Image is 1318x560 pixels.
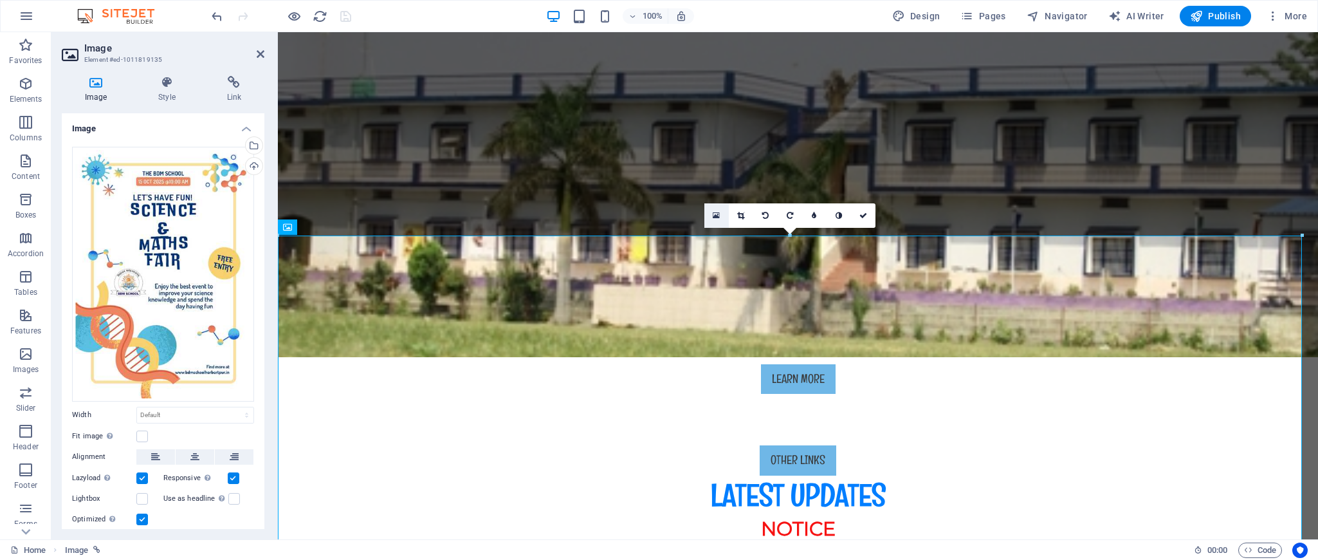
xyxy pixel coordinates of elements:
[93,546,100,554] i: This element is linked
[729,203,753,228] a: Crop mode
[14,480,37,490] p: Footer
[1108,10,1164,23] span: AI Writer
[72,512,136,527] label: Optimized
[163,491,228,507] label: Use as headline
[13,442,39,452] p: Header
[778,203,802,228] a: Rotate right 90°
[15,210,37,220] p: Boxes
[1292,543,1308,558] button: Usercentrics
[1194,543,1228,558] h6: Session time
[827,203,851,228] a: Greyscale
[1180,6,1251,26] button: Publish
[892,10,940,23] span: Design
[1190,10,1241,23] span: Publish
[16,403,36,413] p: Slider
[72,147,254,402] div: WhatsAppImage2025-10-04at3.38.50PM-49FaWMrkwQViiGssiYdafg.jpeg
[704,203,729,228] a: Select files from the file manager, stock photos, or upload file(s)
[1027,10,1088,23] span: Navigator
[1207,543,1227,558] span: 00 00
[72,471,136,486] label: Lazyload
[623,8,668,24] button: 100%
[62,76,135,103] h4: Image
[65,543,88,558] span: Click to select. Double-click to edit
[65,543,101,558] nav: breadcrumb
[12,171,40,182] p: Content
[753,203,778,228] a: Rotate left 90°
[1103,6,1169,26] button: AI Writer
[675,10,687,22] i: On resize automatically adjust zoom level to fit chosen device.
[642,8,663,24] h6: 100%
[72,491,136,507] label: Lightbox
[14,519,37,529] p: Forms
[210,9,224,24] i: Undo: Change link (Ctrl+Z)
[14,287,37,297] p: Tables
[10,94,42,104] p: Elements
[960,10,1005,23] span: Pages
[9,55,42,66] p: Favorites
[204,76,264,103] h4: Link
[10,133,42,143] p: Columns
[312,8,327,24] button: reload
[1021,6,1093,26] button: Navigator
[851,203,875,228] a: Confirm ( Ctrl ⏎ )
[62,113,264,136] h4: Image
[84,54,239,66] h3: Element #ed-1011819135
[163,471,228,486] label: Responsive
[209,8,224,24] button: undo
[74,8,170,24] img: Editor Logo
[72,449,136,465] label: Alignment
[313,9,327,24] i: Reload page
[13,364,39,375] p: Images
[135,76,203,103] h4: Style
[72,429,136,444] label: Fit image
[1261,6,1312,26] button: More
[802,203,827,228] a: Blur
[1216,545,1218,555] span: :
[887,6,946,26] button: Design
[1244,543,1276,558] span: Code
[10,326,41,336] p: Features
[955,6,1011,26] button: Pages
[1238,543,1282,558] button: Code
[72,411,136,418] label: Width
[84,42,264,54] h2: Image
[10,543,46,558] a: Click to cancel selection. Double-click to open Pages
[8,248,44,259] p: Accordion
[1267,10,1307,23] span: More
